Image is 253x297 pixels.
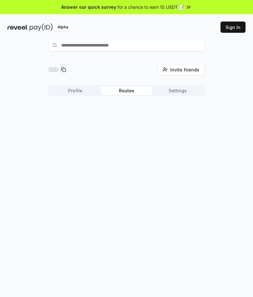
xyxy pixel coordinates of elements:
[50,86,101,95] button: Profile
[101,86,152,95] button: Routes
[157,64,205,75] button: Invite friends
[61,4,116,10] span: Answer our quick survey
[54,23,72,31] div: Alpha
[30,23,53,31] img: pay_id
[117,4,184,10] span: for a chance to earn 10 USDT 📝
[152,86,203,95] button: Settings
[221,22,246,33] button: Sign In
[7,23,28,31] img: reveel_dark
[170,66,199,73] span: Invite friends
